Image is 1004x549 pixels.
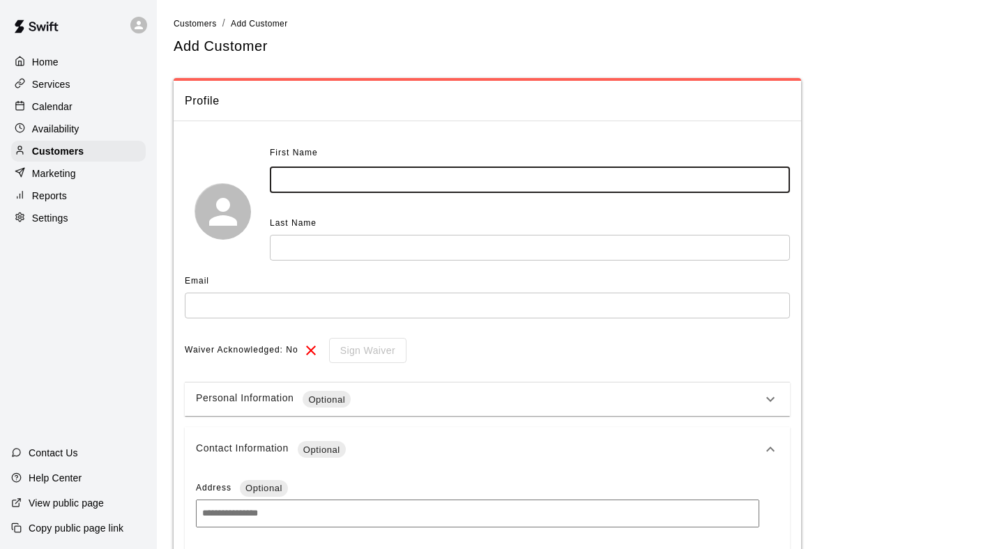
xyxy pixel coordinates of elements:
[174,19,217,29] span: Customers
[185,92,790,110] span: Profile
[319,338,406,364] div: To sign waivers in admin, this feature must be enabled in general settings
[29,471,82,485] p: Help Center
[29,446,78,460] p: Contact Us
[196,483,231,493] span: Address
[32,144,84,158] p: Customers
[29,496,104,510] p: View public page
[185,427,790,472] div: Contact InformationOptional
[270,142,318,164] span: First Name
[11,141,146,162] a: Customers
[11,185,146,206] a: Reports
[11,118,146,139] a: Availability
[185,382,790,416] div: Personal InformationOptional
[185,276,209,286] span: Email
[32,55,59,69] p: Home
[174,16,987,31] nav: breadcrumb
[174,17,217,29] a: Customers
[32,122,79,136] p: Availability
[185,339,298,362] span: Waiver Acknowledged: No
[298,443,346,457] span: Optional
[11,52,146,72] a: Home
[196,441,762,458] div: Contact Information
[303,393,351,407] span: Optional
[29,521,123,535] p: Copy public page link
[11,208,146,229] a: Settings
[32,211,68,225] p: Settings
[32,189,67,203] p: Reports
[32,100,73,114] p: Calendar
[270,218,317,228] span: Last Name
[11,74,146,95] a: Services
[196,391,762,408] div: Personal Information
[174,37,268,56] h5: Add Customer
[222,16,225,31] li: /
[11,96,146,117] a: Calendar
[11,163,146,184] a: Marketing
[32,77,70,91] p: Services
[240,481,288,495] span: Optional
[231,19,288,29] span: Add Customer
[32,167,76,180] p: Marketing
